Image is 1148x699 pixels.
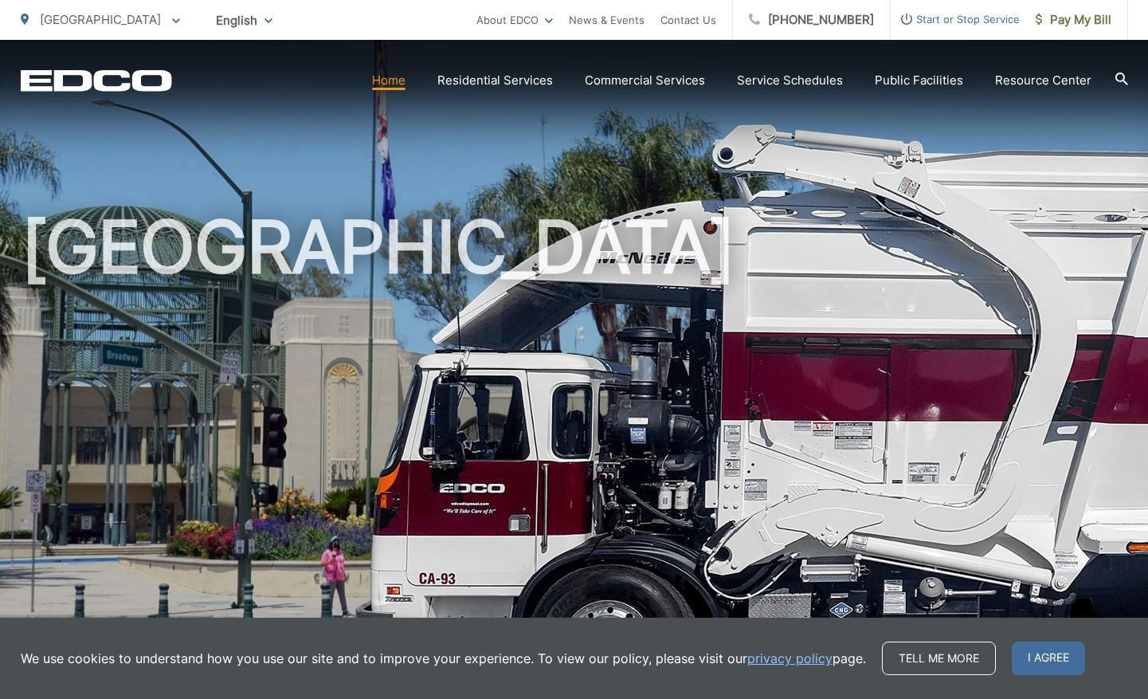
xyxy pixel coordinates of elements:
[875,71,963,90] a: Public Facilities
[585,71,705,90] a: Commercial Services
[660,10,716,29] a: Contact Us
[1036,10,1111,29] span: Pay My Bill
[204,6,284,34] span: English
[747,649,833,668] a: privacy policy
[882,642,996,675] a: Tell me more
[40,12,161,27] span: [GEOGRAPHIC_DATA]
[437,71,553,90] a: Residential Services
[569,10,645,29] a: News & Events
[21,649,866,668] p: We use cookies to understand how you use our site and to improve your experience. To view our pol...
[372,71,406,90] a: Home
[737,71,843,90] a: Service Schedules
[476,10,553,29] a: About EDCO
[1012,642,1085,675] span: I agree
[995,71,1091,90] a: Resource Center
[21,69,172,92] a: EDCD logo. Return to the homepage.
